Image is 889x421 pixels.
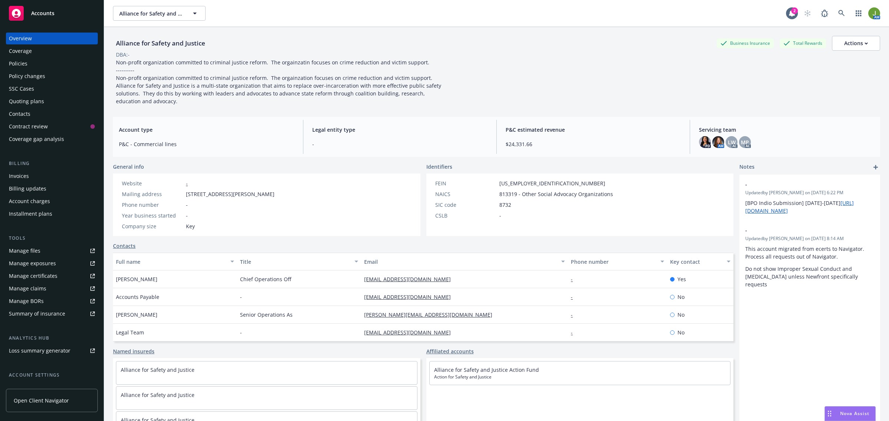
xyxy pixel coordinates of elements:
[6,382,98,394] a: Service team
[6,83,98,95] a: SSC Cases
[361,253,568,270] button: Email
[9,183,46,195] div: Billing updates
[116,293,159,301] span: Accounts Payable
[745,189,874,196] span: Updated by [PERSON_NAME] on [DATE] 6:22 PM
[677,275,686,283] span: Yes
[6,121,98,132] a: Contract review
[435,201,496,209] div: SIC code
[6,95,98,107] a: Quoting plans
[9,45,32,57] div: Coverage
[6,133,98,145] a: Coverage gap analysis
[9,121,48,132] div: Contract review
[121,366,194,373] a: Alliance for Safety and Justice
[31,10,54,16] span: Accounts
[9,295,44,307] div: Manage BORs
[312,140,487,148] span: -
[364,311,498,318] a: [PERSON_NAME][EMAIL_ADDRESS][DOMAIN_NAME]
[122,212,183,219] div: Year business started
[240,293,242,301] span: -
[122,190,183,198] div: Mailing address
[6,108,98,120] a: Contacts
[667,253,733,270] button: Key contact
[426,347,474,355] a: Affiliated accounts
[116,311,157,319] span: [PERSON_NAME]
[240,258,350,266] div: Title
[122,179,183,187] div: Website
[9,257,56,269] div: Manage exposures
[9,245,40,257] div: Manage files
[6,58,98,70] a: Policies
[6,257,98,269] span: Manage exposures
[506,126,681,134] span: P&C estimated revenue
[745,245,874,260] p: This account migrated from ecerts to Navigator. Process all requests out of Navigator.
[9,133,64,145] div: Coverage gap analysis
[6,334,98,342] div: Analytics hub
[240,275,291,283] span: Chief Operations Off
[113,347,154,355] a: Named insureds
[9,70,45,82] div: Policy changes
[800,6,815,21] a: Start snowing
[739,175,880,220] div: -Updatedby [PERSON_NAME] on [DATE] 6:22 PM[BPO Indio Submission] [DATE]-[DATE][URL][DOMAIN_NAME]
[116,329,144,336] span: Legal Team
[817,6,832,21] a: Report a Bug
[6,183,98,195] a: Billing updates
[499,179,605,187] span: [US_EMPLOYER_IDENTIFICATION_NUMBER]
[435,212,496,219] div: CSLB
[9,270,57,282] div: Manage certificates
[571,293,579,300] a: -
[677,329,685,336] span: No
[116,59,443,105] span: Non-profit organization committed to criminal justice reform. The orgainzatin focuses on crime re...
[116,51,130,58] div: DBA: -
[745,181,855,188] span: -
[6,345,98,357] a: Loss summary generator
[6,195,98,207] a: Account charges
[364,329,457,336] a: [EMAIL_ADDRESS][DOMAIN_NAME]
[121,391,194,398] a: Alliance for Safety and Justice
[6,160,98,167] div: Billing
[9,345,70,357] div: Loss summary generator
[113,163,144,171] span: General info
[780,38,826,48] div: Total Rewards
[677,311,685,319] span: No
[571,311,579,318] a: -
[9,208,52,220] div: Installment plans
[240,329,242,336] span: -
[571,329,579,336] a: -
[506,140,681,148] span: $24,331.66
[6,308,98,320] a: Summary of insurance
[712,136,724,148] img: photo
[851,6,866,21] a: Switch app
[6,208,98,220] a: Installment plans
[364,258,557,266] div: Email
[113,38,208,48] div: Alliance for Safety and Justice
[186,190,274,198] span: [STREET_ADDRESS][PERSON_NAME]
[739,220,880,294] div: -Updatedby [PERSON_NAME] on [DATE] 8:14 AMThis account migrated from ecerts to Navigator. Process...
[6,295,98,307] a: Manage BORs
[119,140,294,148] span: P&C - Commercial lines
[14,397,69,404] span: Open Client Navigator
[237,253,361,270] button: Title
[825,407,834,421] div: Drag to move
[739,163,755,172] span: Notes
[741,138,749,146] span: MP
[116,275,157,283] span: [PERSON_NAME]
[364,276,457,283] a: [EMAIL_ADDRESS][DOMAIN_NAME]
[426,163,452,171] span: Identifiers
[834,6,849,21] a: Search
[6,245,98,257] a: Manage files
[6,235,98,242] div: Tools
[186,180,188,187] a: -
[6,283,98,294] a: Manage claims
[6,3,98,24] a: Accounts
[840,410,869,417] span: Nova Assist
[791,7,798,14] div: 2
[9,382,41,394] div: Service team
[871,163,880,172] a: add
[9,58,27,70] div: Policies
[745,265,874,288] p: Do not show Improper Sexual Conduct and [MEDICAL_DATA] unless Newfront specifically requests
[119,126,294,134] span: Account type
[745,226,855,234] span: -
[435,179,496,187] div: FEIN
[113,6,206,21] button: Alliance for Safety and Justice
[699,136,711,148] img: photo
